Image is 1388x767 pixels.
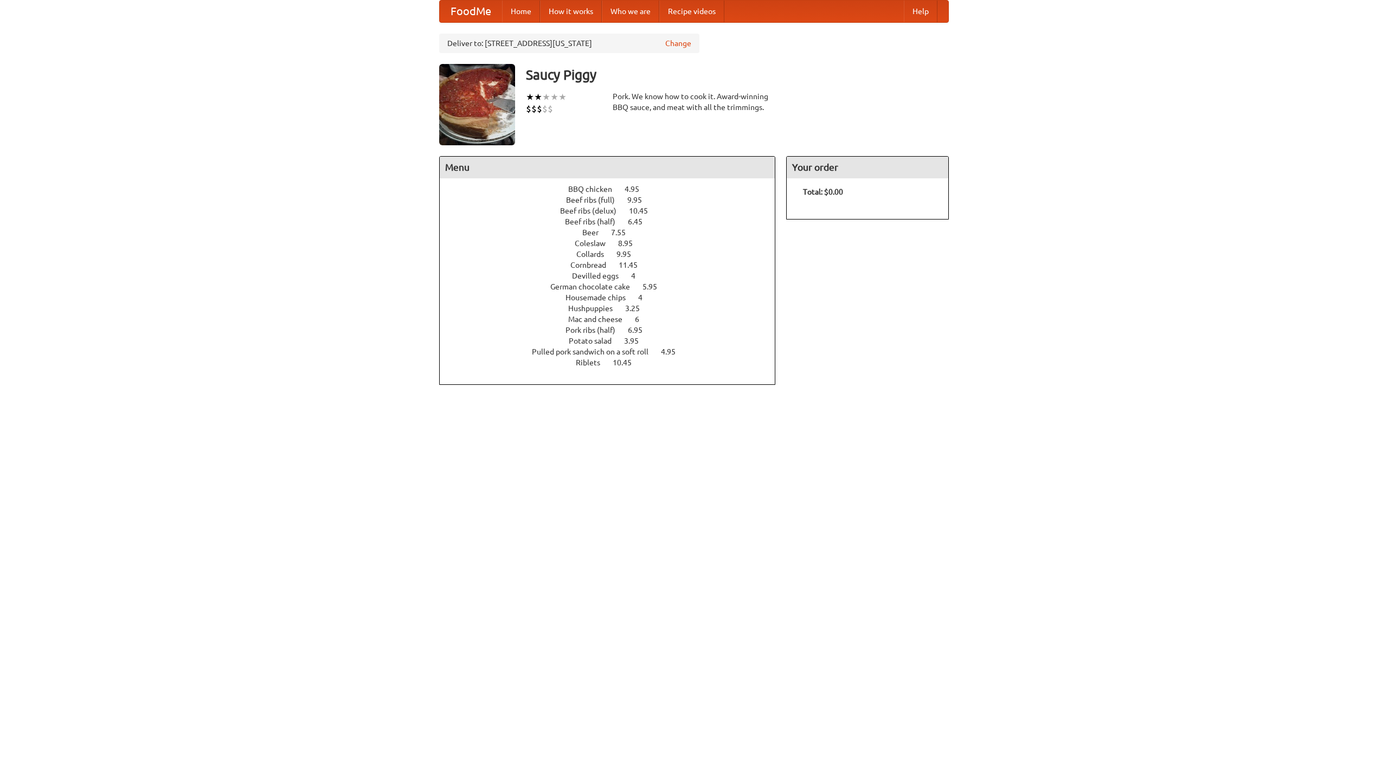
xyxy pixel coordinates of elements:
span: 7.55 [611,228,637,237]
a: Beef ribs (half) 6.45 [565,217,663,226]
a: Pork ribs (half) 6.95 [566,326,663,334]
b: Total: $0.00 [803,188,843,196]
a: Pulled pork sandwich on a soft roll 4.95 [532,347,696,356]
span: 9.95 [616,250,642,259]
span: Coleslaw [575,239,616,248]
span: 3.95 [624,337,650,345]
a: How it works [540,1,602,22]
h3: Saucy Piggy [526,64,949,86]
img: angular.jpg [439,64,515,145]
span: 6 [635,315,650,324]
a: FoodMe [440,1,502,22]
a: Riblets 10.45 [576,358,652,367]
li: $ [526,103,531,115]
a: Mac and cheese 6 [568,315,659,324]
span: Riblets [576,358,611,367]
span: Pork ribs (half) [566,326,626,334]
span: Mac and cheese [568,315,633,324]
span: Beef ribs (full) [566,196,626,204]
span: Cornbread [570,261,617,269]
span: 5.95 [642,282,668,291]
a: Beef ribs (delux) 10.45 [560,207,668,215]
a: Beer 7.55 [582,228,646,237]
a: Coleslaw 8.95 [575,239,653,248]
span: 4 [638,293,653,302]
span: 3.25 [625,304,651,313]
li: ★ [526,91,534,103]
span: Potato salad [569,337,622,345]
a: Recipe videos [659,1,724,22]
a: Potato salad 3.95 [569,337,659,345]
a: Beef ribs (full) 9.95 [566,196,662,204]
li: ★ [534,91,542,103]
li: $ [537,103,542,115]
a: BBQ chicken 4.95 [568,185,659,194]
h4: Your order [787,157,948,178]
span: Housemade chips [566,293,637,302]
span: 10.45 [629,207,659,215]
li: $ [531,103,537,115]
span: 4.95 [625,185,650,194]
li: ★ [550,91,558,103]
a: Housemade chips 4 [566,293,663,302]
span: Beef ribs (half) [565,217,626,226]
span: 4.95 [661,347,686,356]
a: Home [502,1,540,22]
li: ★ [558,91,567,103]
a: German chocolate cake 5.95 [550,282,677,291]
li: $ [548,103,553,115]
a: Help [904,1,937,22]
a: Cornbread 11.45 [570,261,658,269]
span: 10.45 [613,358,642,367]
h4: Menu [440,157,775,178]
span: 9.95 [627,196,653,204]
div: Deliver to: [STREET_ADDRESS][US_STATE] [439,34,699,53]
a: Who we are [602,1,659,22]
li: $ [542,103,548,115]
span: 11.45 [619,261,648,269]
li: ★ [542,91,550,103]
span: 8.95 [618,239,644,248]
div: Pork. We know how to cook it. Award-winning BBQ sauce, and meat with all the trimmings. [613,91,775,113]
span: 4 [631,272,646,280]
a: Devilled eggs 4 [572,272,656,280]
span: Devilled eggs [572,272,629,280]
a: Change [665,38,691,49]
span: BBQ chicken [568,185,623,194]
span: 6.45 [628,217,653,226]
span: German chocolate cake [550,282,641,291]
span: Beef ribs (delux) [560,207,627,215]
a: Hushpuppies 3.25 [568,304,660,313]
a: Collards 9.95 [576,250,651,259]
span: Hushpuppies [568,304,624,313]
span: Beer [582,228,609,237]
span: Collards [576,250,615,259]
span: Pulled pork sandwich on a soft roll [532,347,659,356]
span: 6.95 [628,326,653,334]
